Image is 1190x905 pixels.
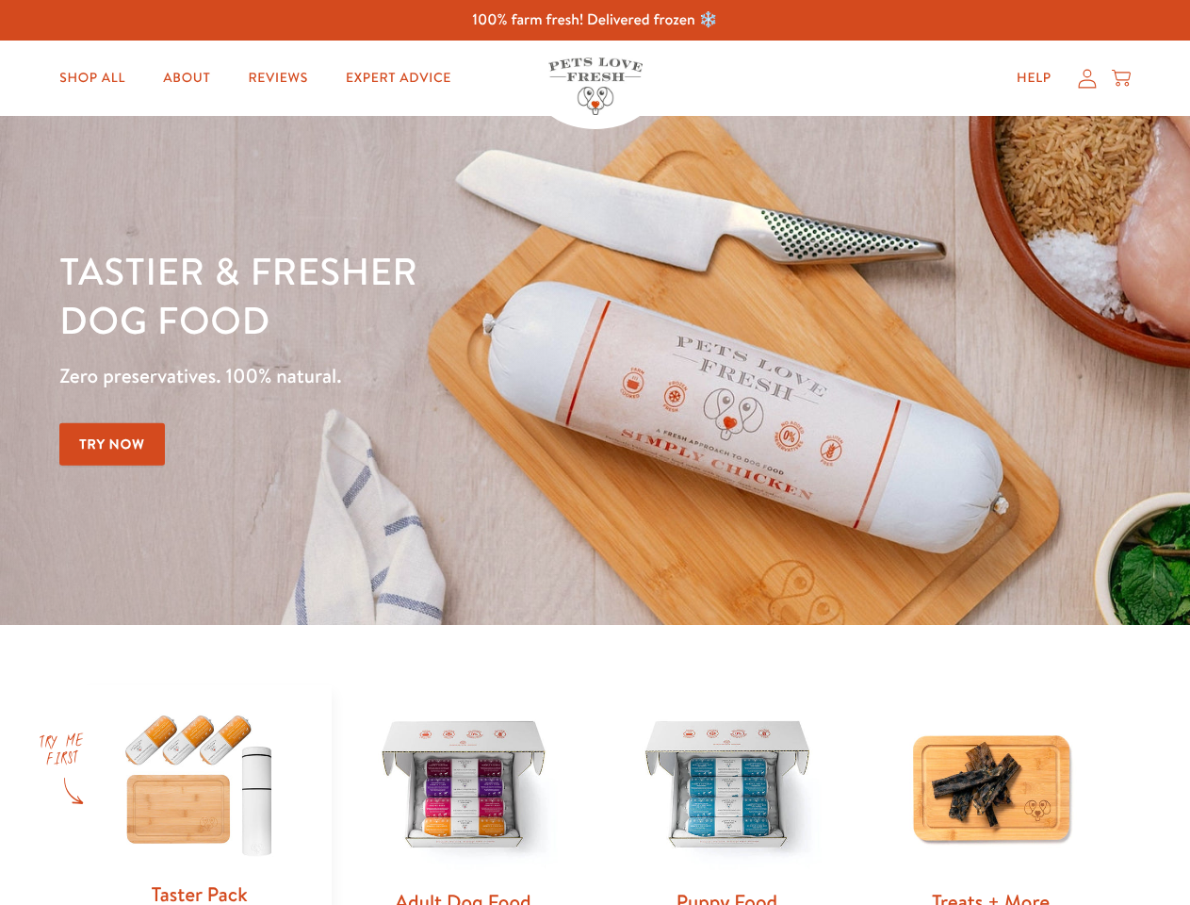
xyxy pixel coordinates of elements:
a: About [148,59,225,97]
h1: Tastier & fresher dog food [59,246,774,344]
a: Try Now [59,423,165,466]
a: Shop All [44,59,140,97]
img: Pets Love Fresh [548,58,643,115]
a: Reviews [233,59,322,97]
a: Expert Advice [331,59,466,97]
p: Zero preservatives. 100% natural. [59,359,774,393]
a: Help [1002,59,1067,97]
